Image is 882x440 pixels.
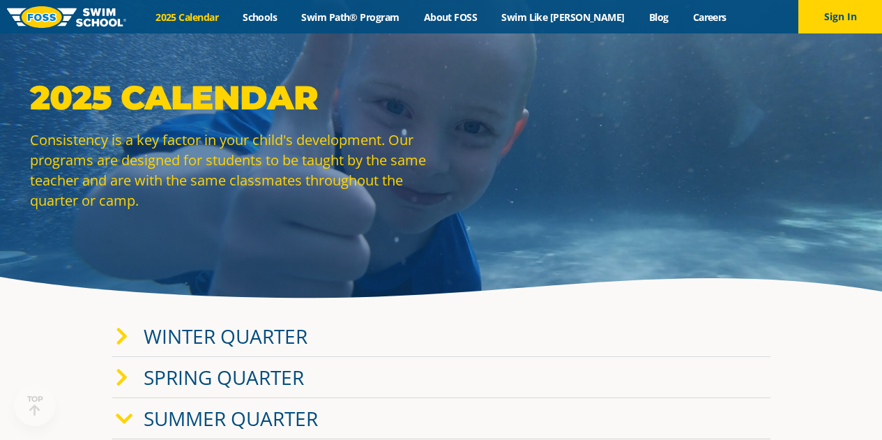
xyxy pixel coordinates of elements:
a: About FOSS [411,10,489,24]
a: Careers [680,10,738,24]
img: FOSS Swim School Logo [7,6,126,28]
strong: 2025 Calendar [30,77,318,118]
a: Summer Quarter [144,405,318,432]
a: Winter Quarter [144,323,307,349]
a: Schools [231,10,289,24]
a: Swim Like [PERSON_NAME] [489,10,637,24]
a: Blog [637,10,680,24]
a: Swim Path® Program [289,10,411,24]
a: Spring Quarter [144,364,304,390]
a: 2025 Calendar [144,10,231,24]
p: Consistency is a key factor in your child's development. Our programs are designed for students t... [30,130,434,211]
div: TOP [27,395,43,416]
